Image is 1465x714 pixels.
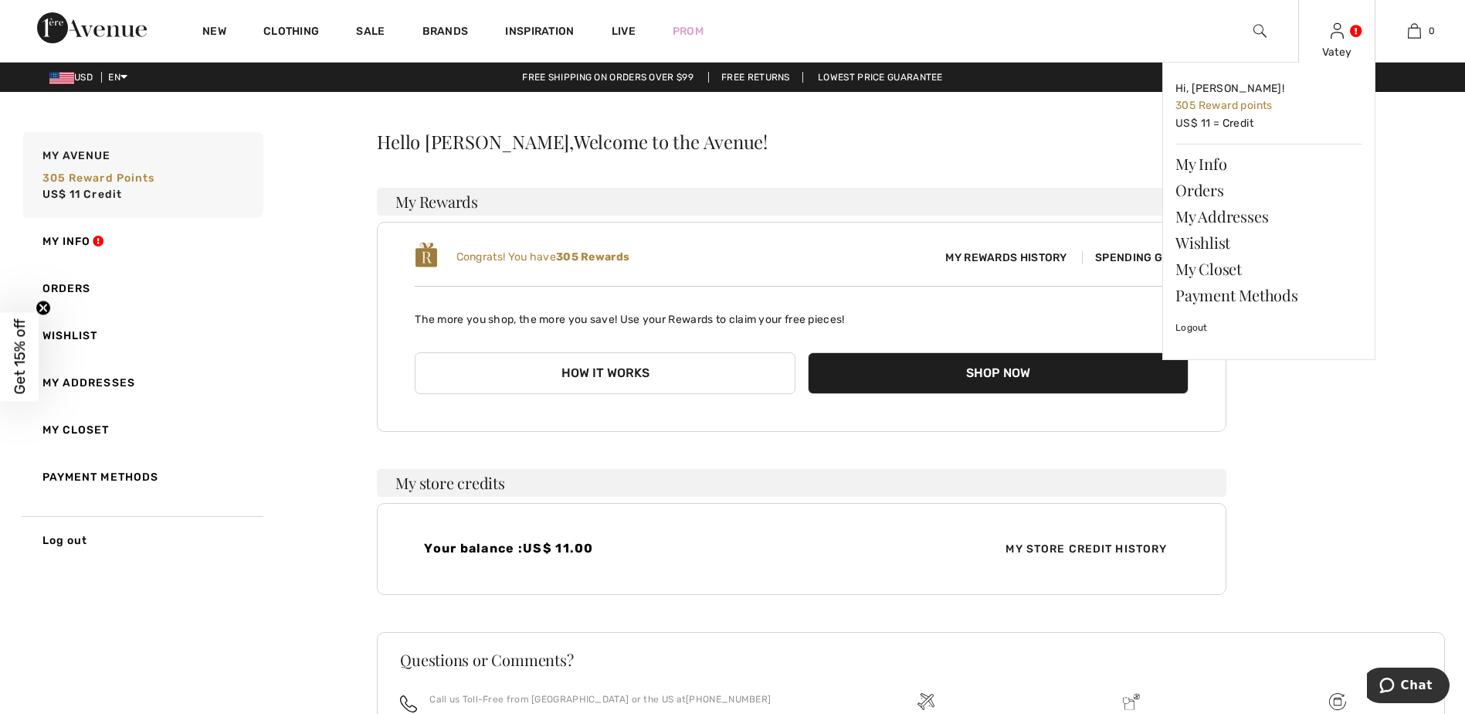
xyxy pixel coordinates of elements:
[20,454,263,501] a: Payment Methods
[708,72,803,83] a: Free Returns
[36,301,51,316] button: Close teaser
[1329,693,1346,710] img: Free shipping on orders over $99
[1408,22,1421,40] img: My Bag
[20,359,263,406] a: My Addresses
[673,23,704,39] a: Prom
[1331,23,1344,38] a: Sign In
[415,241,438,269] img: loyalty_logo_r.svg
[1331,22,1344,40] img: My Info
[1253,22,1267,40] img: search the website
[37,12,147,43] img: 1ère Avenue
[424,541,792,556] h4: Your balance :
[686,694,771,705] a: [PHONE_NUMBER]
[523,541,594,556] span: US$ 11.00
[20,516,263,564] a: Log out
[1175,99,1273,112] span: 305 Reward points
[263,25,319,41] a: Clothing
[1175,229,1362,256] a: Wishlist
[1175,308,1362,347] a: Logout
[400,695,417,712] img: call
[917,693,934,710] img: Free shipping on orders over $99
[1429,24,1435,38] span: 0
[1367,668,1450,706] iframe: Opens a widget where you can chat to one of our agents
[20,406,263,454] a: My Closet
[1175,75,1362,138] a: Hi, [PERSON_NAME]! 305 Reward pointsUS$ 11 = Credit
[429,692,771,706] p: Call us Toll-Free from [GEOGRAPHIC_DATA] or the US at
[510,72,706,83] a: Free shipping on orders over $99
[574,132,768,151] span: Welcome to the Avenue!
[1175,282,1362,308] a: Payment Methods
[42,172,155,185] span: 305 Reward points
[356,25,385,41] a: Sale
[42,148,111,164] span: My Avenue
[456,250,630,263] span: Congrats! You have
[20,265,263,312] a: Orders
[1123,693,1140,710] img: Delivery is a breeze since we pay the duties!
[202,25,226,41] a: New
[415,299,1189,328] p: The more you shop, the more you save! Use your Rewards to claim your free pieces!
[422,25,469,41] a: Brands
[1175,82,1284,95] span: Hi, [PERSON_NAME]!
[1299,44,1375,60] div: Vatey
[505,25,574,41] span: Inspiration
[49,72,99,83] span: USD
[108,72,127,83] span: EN
[20,312,263,359] a: Wishlist
[933,250,1079,266] span: My Rewards History
[20,218,263,265] a: My Info
[1175,177,1362,203] a: Orders
[993,541,1179,557] span: My Store Credit History
[415,352,795,394] button: How it works
[42,188,123,201] span: US$ 11 Credit
[1175,151,1362,177] a: My Info
[1376,22,1452,40] a: 0
[612,23,636,39] a: Live
[808,352,1189,394] button: Shop Now
[377,469,1226,497] h3: My store credits
[1175,203,1362,229] a: My Addresses
[377,188,1226,216] h3: My Rewards
[49,72,74,84] img: US Dollar
[1082,251,1189,264] span: Spending Guide
[556,250,629,263] b: 305 Rewards
[400,652,1422,668] h3: Questions or Comments?
[805,72,955,83] a: Lowest Price Guarantee
[377,132,1226,151] div: Hello [PERSON_NAME],
[1175,256,1362,282] a: My Closet
[11,319,29,395] span: Get 15% off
